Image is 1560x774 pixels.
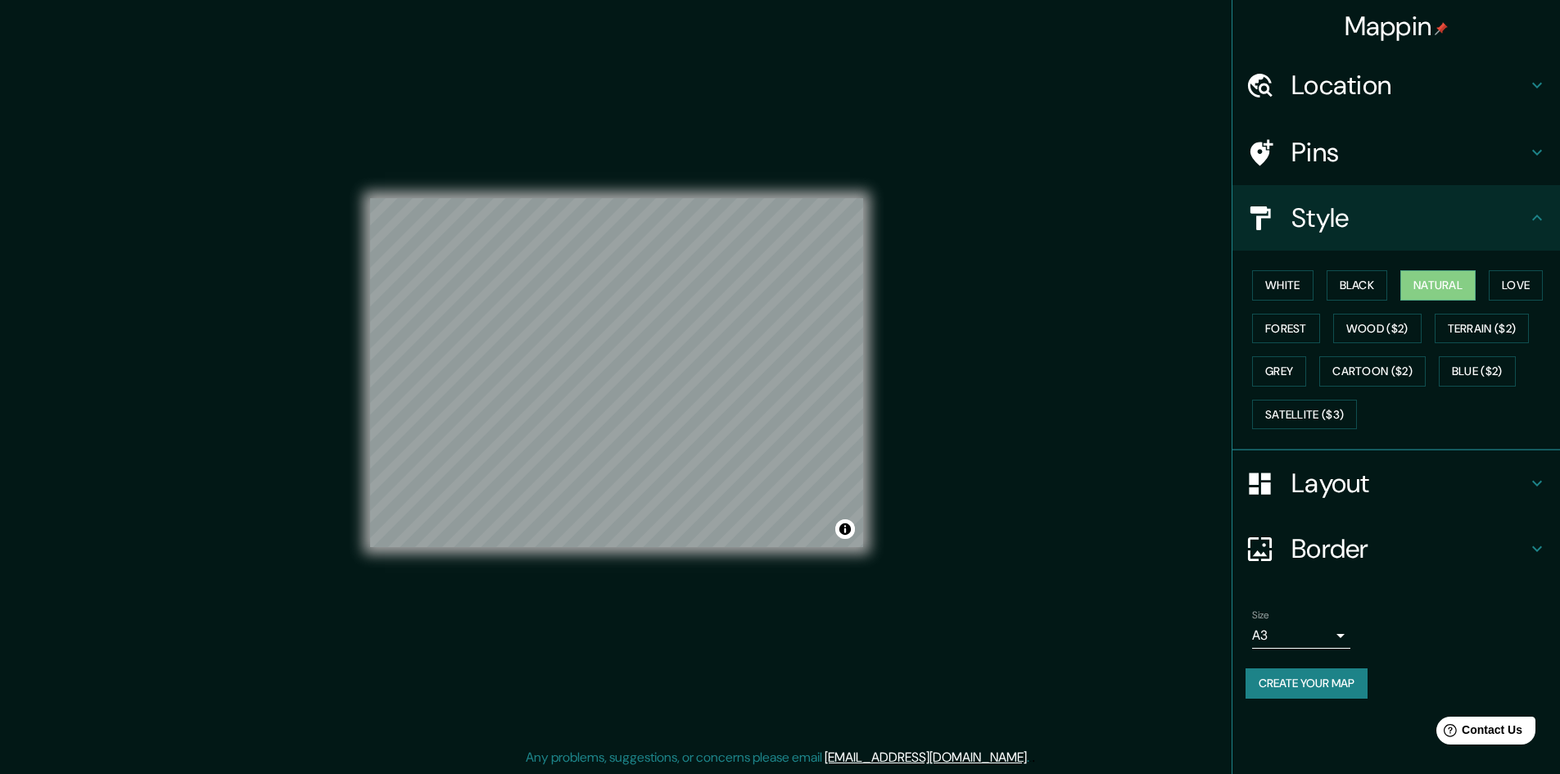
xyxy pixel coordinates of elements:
[1333,314,1422,344] button: Wood ($2)
[1252,314,1320,344] button: Forest
[1435,22,1448,35] img: pin-icon.png
[1232,52,1560,118] div: Location
[1252,356,1306,387] button: Grey
[1439,356,1516,387] button: Blue ($2)
[1400,270,1476,301] button: Natural
[1291,69,1527,102] h4: Location
[1232,450,1560,516] div: Layout
[1246,668,1368,699] button: Create your map
[1252,400,1357,430] button: Satellite ($3)
[1252,270,1314,301] button: White
[1414,710,1542,756] iframe: Help widget launcher
[1435,314,1530,344] button: Terrain ($2)
[1029,748,1032,767] div: .
[1032,748,1035,767] div: .
[1291,201,1527,234] h4: Style
[1345,10,1449,43] h4: Mappin
[1232,185,1560,251] div: Style
[1252,609,1269,622] label: Size
[1489,270,1543,301] button: Love
[1252,622,1350,649] div: A3
[825,749,1027,766] a: [EMAIL_ADDRESS][DOMAIN_NAME]
[370,198,863,547] canvas: Map
[1232,516,1560,582] div: Border
[1327,270,1388,301] button: Black
[1232,120,1560,185] div: Pins
[1291,532,1527,565] h4: Border
[1291,136,1527,169] h4: Pins
[1319,356,1426,387] button: Cartoon ($2)
[835,519,855,539] button: Toggle attribution
[1291,467,1527,500] h4: Layout
[526,748,1029,767] p: Any problems, suggestions, or concerns please email .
